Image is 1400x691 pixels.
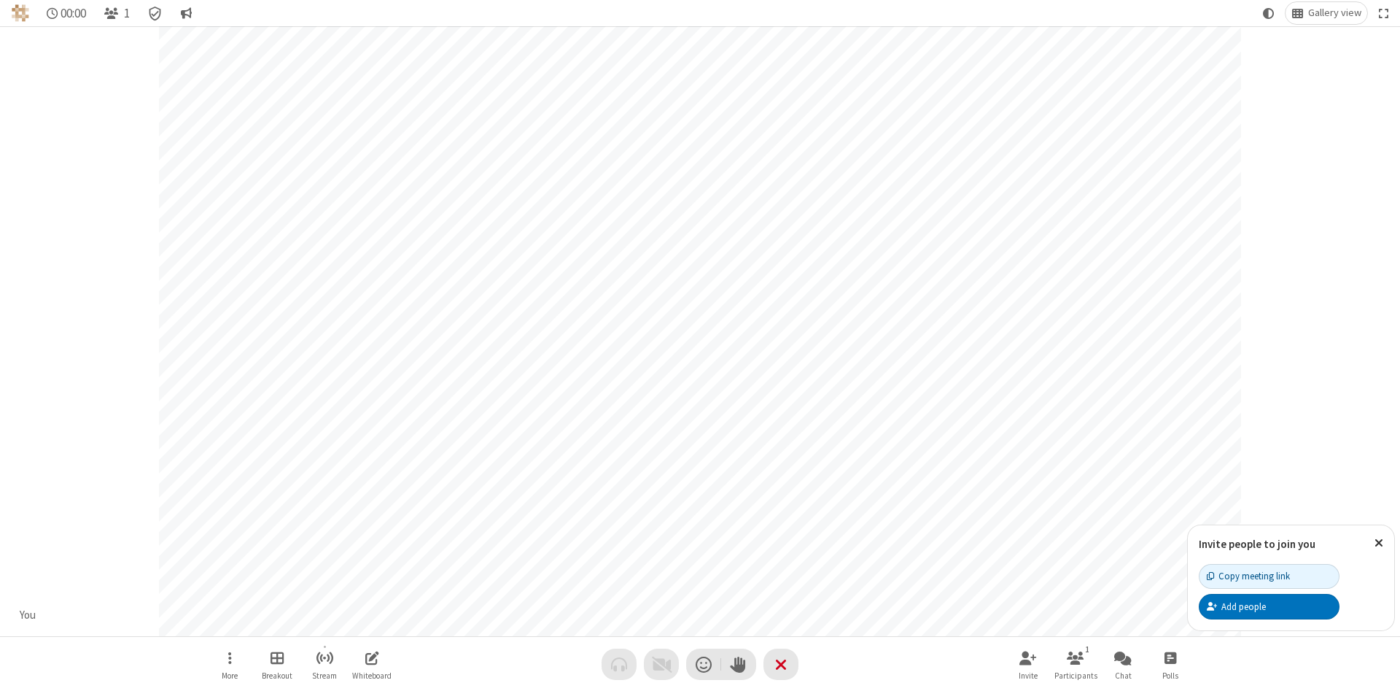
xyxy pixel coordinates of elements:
span: Chat [1115,671,1132,680]
button: Fullscreen [1373,2,1395,24]
button: Audio problem - check your Internet connection or call by phone [602,649,637,680]
label: Invite people to join you [1199,537,1315,551]
span: Polls [1162,671,1178,680]
img: QA Selenium DO NOT DELETE OR CHANGE [12,4,29,22]
span: Breakout [262,671,292,680]
div: Copy meeting link [1207,569,1290,583]
span: Participants [1054,671,1097,680]
span: Gallery view [1308,7,1361,19]
button: End or leave meeting [763,649,798,680]
button: Close popover [1364,525,1394,561]
span: 1 [124,7,130,20]
button: Open participant list [98,2,136,24]
button: Invite participants (Alt+I) [1006,644,1050,685]
button: Open shared whiteboard [350,644,394,685]
span: More [222,671,238,680]
span: 00:00 [61,7,86,20]
button: Open poll [1148,644,1192,685]
button: Open chat [1101,644,1145,685]
button: Open menu [208,644,252,685]
button: Copy meeting link [1199,564,1339,589]
div: Meeting details Encryption enabled [141,2,169,24]
button: Add people [1199,594,1339,619]
div: Timer [41,2,93,24]
button: Start streaming [303,644,346,685]
span: Whiteboard [352,671,392,680]
button: Conversation [174,2,198,24]
button: Change layout [1286,2,1367,24]
button: Raise hand [721,649,756,680]
button: Using system theme [1257,2,1280,24]
button: Send a reaction [686,649,721,680]
div: 1 [1081,643,1094,656]
span: Invite [1019,671,1038,680]
button: Open participant list [1054,644,1097,685]
div: You [15,607,42,624]
button: Video [644,649,679,680]
span: Stream [312,671,337,680]
button: Manage Breakout Rooms [255,644,299,685]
